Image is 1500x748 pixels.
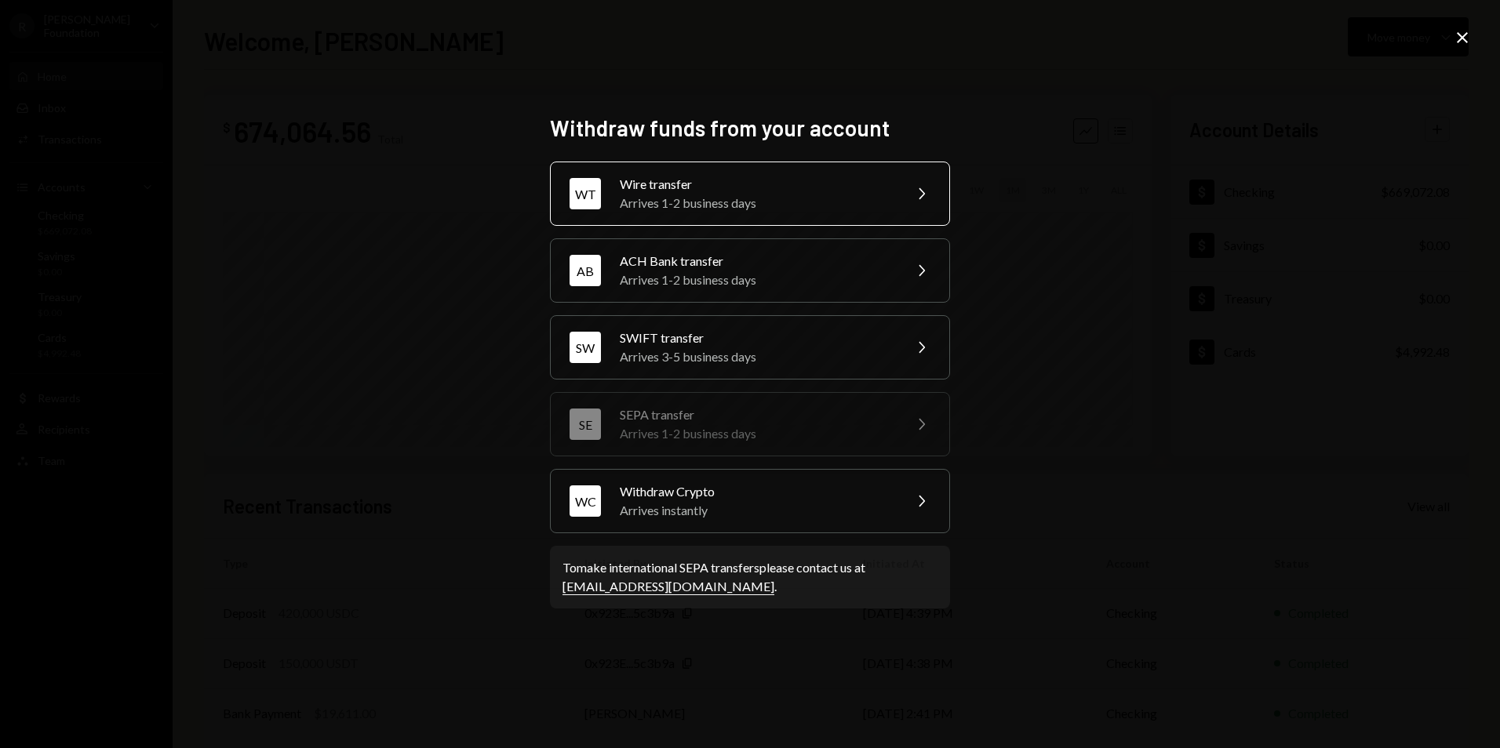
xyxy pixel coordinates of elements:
[550,113,950,143] h2: Withdraw funds from your account
[570,408,601,440] div: SE
[570,332,601,363] div: SW
[562,579,774,595] a: [EMAIL_ADDRESS][DOMAIN_NAME]
[550,315,950,379] button: SWSWIFT transferArrives 3-5 business days
[570,178,601,209] div: WT
[620,501,893,520] div: Arrives instantly
[550,162,950,226] button: WTWire transferArrives 1-2 business days
[620,252,893,271] div: ACH Bank transfer
[550,469,950,533] button: WCWithdraw CryptoArrives instantly
[620,405,893,424] div: SEPA transfer
[620,175,893,194] div: Wire transfer
[620,347,893,366] div: Arrives 3-5 business days
[570,255,601,286] div: AB
[550,392,950,456] button: SESEPA transferArrives 1-2 business days
[620,194,893,212] div: Arrives 1-2 business days
[620,424,893,443] div: Arrives 1-2 business days
[620,482,893,501] div: Withdraw Crypto
[562,558,937,596] div: To make international SEPA transfers please contact us at .
[620,329,893,347] div: SWIFT transfer
[550,238,950,303] button: ABACH Bank transferArrives 1-2 business days
[620,271,893,289] div: Arrives 1-2 business days
[570,485,601,517] div: WC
